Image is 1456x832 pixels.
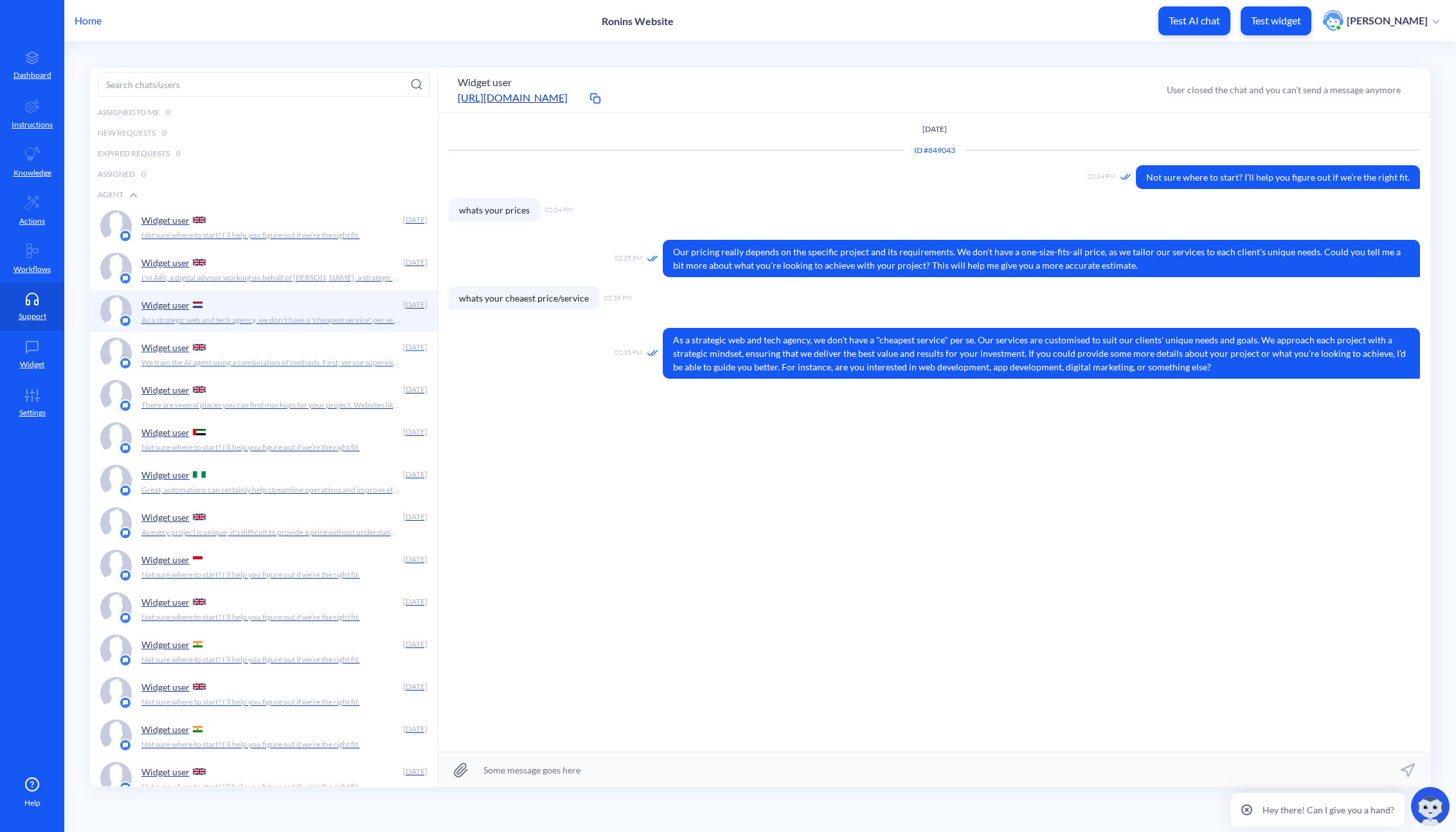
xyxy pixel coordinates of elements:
[1167,83,1401,96] div: User closed the chat and you can’t send a message anymore
[402,766,427,777] div: [DATE]
[119,272,132,285] img: platform icon
[141,314,401,326] p: As a strategic web and tech agency, we don't have a "cheapest service" per se. Our services are c...
[193,344,206,350] img: GB
[193,302,202,308] img: NL
[90,164,438,185] div: Assigned
[402,596,427,608] div: [DATE]
[90,714,438,757] a: platform iconWidget user [DATE]Not sure where to start? I’ll help you figure out if we’re the rig...
[1263,803,1394,817] p: Hey there! Can I give you a hand?
[141,781,360,793] p: Not sure where to start? I’ll help you figure out if we’re the right fit.
[166,107,170,118] span: 0
[141,597,190,608] p: Widget user
[141,168,146,180] span: 0
[12,119,53,131] p: Instructions
[98,72,430,97] input: Search chats/users
[402,257,427,268] div: [DATE]
[141,300,190,311] p: Widget user
[19,311,46,322] p: Support
[402,299,427,311] div: [DATE]
[119,569,132,582] img: platform icon
[193,599,206,605] img: GB
[90,123,438,143] div: New Requests
[141,257,190,268] p: Widget user
[141,527,401,538] p: As every project is unique, it's difficult to provide a price without understanding your specific...
[602,15,674,27] p: Ronins Website
[90,205,438,248] a: platform iconWidget user [DATE]Not sure where to start? I’ll help you figure out if we’re the rig...
[90,248,438,290] a: platform iconWidget user [DATE]I'm ARI, a digital advisor working on behalf of [PERSON_NAME], a s...
[141,654,360,665] p: Not sure where to start? I’ll help you figure out if we’re the right fit.
[119,527,132,539] img: platform icon
[449,123,1420,135] p: [DATE]
[90,290,438,332] a: platform iconWidget user [DATE]As a strategic web and tech agency, we don't have a "cheapest serv...
[141,724,190,735] p: Widget user
[1136,165,1420,189] span: Not sure where to start? I’ll help you figure out if we’re the right fit.
[193,514,206,520] img: GB
[402,681,427,692] div: [DATE]
[1088,172,1115,183] span: 02:34 PM
[141,442,360,453] p: Not sure where to start? I’ll help you figure out if we’re the right fit.
[141,384,190,395] p: Widget user
[402,723,427,735] div: [DATE]
[615,348,642,359] span: 02:35 PM
[193,429,206,435] img: AE
[458,75,512,90] button: Widget user
[458,90,586,105] a: [URL][DOMAIN_NAME]
[90,460,438,502] a: platform iconWidget user [DATE]Great, automations can certainly help streamline operations and im...
[141,469,190,480] p: Widget user
[402,384,427,395] div: [DATE]
[1317,9,1446,32] button: user photo[PERSON_NAME]
[141,766,190,777] p: Widget user
[90,757,438,799] a: platform iconWidget user [DATE]Not sure where to start? I’ll help you figure out if we’re the rig...
[90,672,438,714] a: platform iconWidget user [DATE]Not sure where to start? I’ll help you figure out if we’re the rig...
[545,205,573,215] span: 02:34 PM
[438,752,1430,787] input: Some message goes here
[193,768,206,775] img: GB
[119,781,132,794] img: platform icon
[141,272,401,284] p: I'm ARI, a digital advisor working on behalf of [PERSON_NAME], a strategic web and tech agency. I...
[193,217,206,223] img: GB
[24,797,40,809] span: Help
[402,214,427,226] div: [DATE]
[119,230,132,242] img: platform icon
[904,145,966,156] div: Conversation ID
[90,629,438,672] a: platform iconWidget user [DATE]Not sure where to start? I’ll help you figure out if we’re the rig...
[193,726,202,732] img: IN
[141,682,190,692] p: Widget user
[119,442,132,455] img: platform icon
[141,512,190,523] p: Widget user
[1169,14,1220,27] p: Test AI chat
[193,641,202,647] img: IN
[141,357,401,368] p: We train the AI agent using a combination of methods. First, we use supervised learning where the...
[119,399,132,412] img: platform icon
[402,426,427,438] div: [DATE]
[141,484,401,496] p: Great, automations can certainly help streamline operations and improve efficiency. Could you ple...
[1241,6,1311,35] button: Test widget
[141,554,190,565] p: Widget user
[119,611,132,624] img: platform icon
[119,654,132,667] img: platform icon
[141,611,360,623] p: Not sure where to start? I’ll help you figure out if we’re the right fit.
[193,386,206,393] img: GB
[141,230,360,241] p: Not sure where to start? I’ll help you figure out if we’re the right fit.
[90,332,438,375] a: platform iconWidget user [DATE]We train the AI agent using a combination of methods. First, we us...
[90,185,438,205] div: Agent
[402,511,427,523] div: [DATE]
[119,739,132,752] img: platform icon
[162,127,166,139] span: 0
[449,198,540,222] span: whats your prices
[1411,787,1450,826] img: copilot-icon.svg
[90,502,438,545] a: platform iconWidget user [DATE]As every project is unique, it's difficult to provide a price with...
[1158,6,1230,35] button: Test AI chat
[141,215,190,226] p: Widget user
[19,407,46,419] p: Settings
[1251,14,1301,27] p: Test widget
[119,484,132,497] img: platform icon
[615,253,642,264] span: 02:35 PM
[119,696,132,709] img: platform icon
[75,13,102,28] p: Home
[141,342,190,353] p: Widget user
[119,357,132,370] img: platform icon
[119,314,132,327] img: platform icon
